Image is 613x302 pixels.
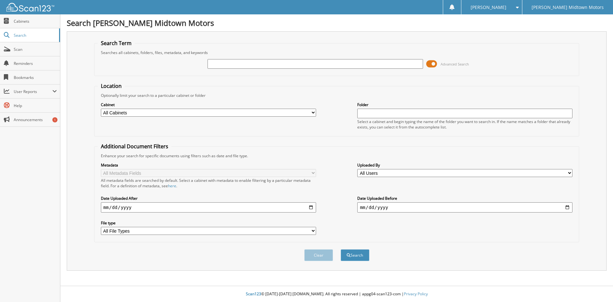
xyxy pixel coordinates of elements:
[471,5,506,9] span: [PERSON_NAME]
[98,50,576,55] div: Searches all cabinets, folders, files, metadata, and keywords
[357,202,572,213] input: end
[14,47,57,52] span: Scan
[98,82,125,89] legend: Location
[14,103,57,108] span: Help
[14,33,56,38] span: Search
[67,18,607,28] h1: Search [PERSON_NAME] Midtown Motors
[532,5,604,9] span: [PERSON_NAME] Midtown Motors
[404,291,428,297] a: Privacy Policy
[246,291,261,297] span: Scan123
[357,102,572,107] label: Folder
[357,196,572,201] label: Date Uploaded Before
[168,183,176,189] a: here
[60,286,613,302] div: © [DATE]-[DATE] [DOMAIN_NAME]. All rights reserved | appg04-scan123-com |
[14,75,57,80] span: Bookmarks
[581,271,613,302] iframe: Chat Widget
[14,19,57,24] span: Cabinets
[98,153,576,159] div: Enhance your search for specific documents using filters such as date and file type.
[441,62,469,66] span: Advanced Search
[14,89,52,94] span: User Reports
[14,117,57,122] span: Announcements
[101,220,316,226] label: File type
[357,119,572,130] div: Select a cabinet and begin typing the name of the folder you want to search in. If the name match...
[6,3,54,12] img: scan123-logo-white.svg
[98,143,171,150] legend: Additional Document Filters
[101,178,316,189] div: All metadata fields are searched by default. Select a cabinet with metadata to enable filtering b...
[101,102,316,107] label: Cabinet
[98,40,135,47] legend: Search Term
[101,162,316,168] label: Metadata
[304,249,333,261] button: Clear
[101,196,316,201] label: Date Uploaded After
[357,162,572,168] label: Uploaded By
[14,61,57,66] span: Reminders
[52,117,57,122] div: 1
[98,93,576,98] div: Optionally limit your search to a particular cabinet or folder
[341,249,369,261] button: Search
[101,202,316,213] input: start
